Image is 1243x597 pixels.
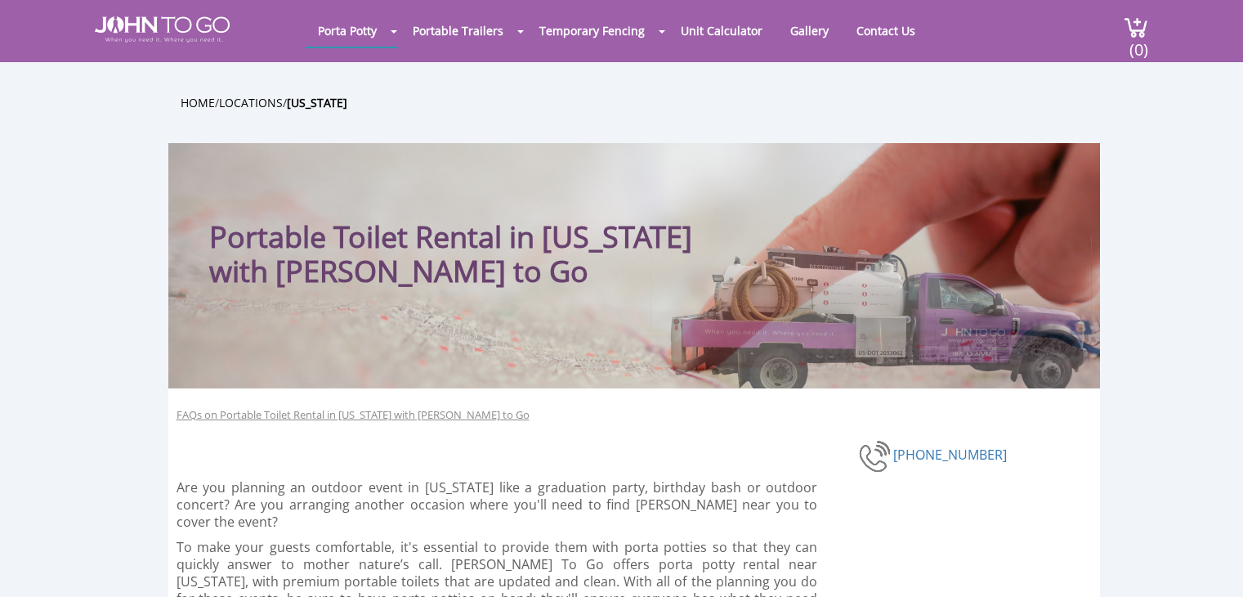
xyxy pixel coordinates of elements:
p: Are you planning an outdoor event in [US_STATE] like a graduation party, birthday bash or outdoor... [177,479,818,531]
span: (0) [1129,25,1148,61]
a: Porta Potty [306,15,389,47]
a: Gallery [778,15,841,47]
img: JOHN to go [95,16,230,43]
a: [PHONE_NUMBER] [893,446,1007,464]
ul: / / [181,93,1112,112]
h1: Portable Toilet Rental in [US_STATE] with [PERSON_NAME] to Go [209,176,736,289]
a: [US_STATE] [287,95,347,110]
img: phone-number [859,438,893,474]
a: Locations [219,95,283,110]
a: FAQs on Portable Toilet Rental in [US_STATE] with [PERSON_NAME] to Go [177,407,530,423]
a: Unit Calculator [668,15,775,47]
a: Portable Trailers [400,15,516,47]
img: Truck [651,236,1092,388]
a: Contact Us [844,15,928,47]
a: Temporary Fencing [527,15,657,47]
img: cart a [1124,16,1148,38]
a: Home [181,95,215,110]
